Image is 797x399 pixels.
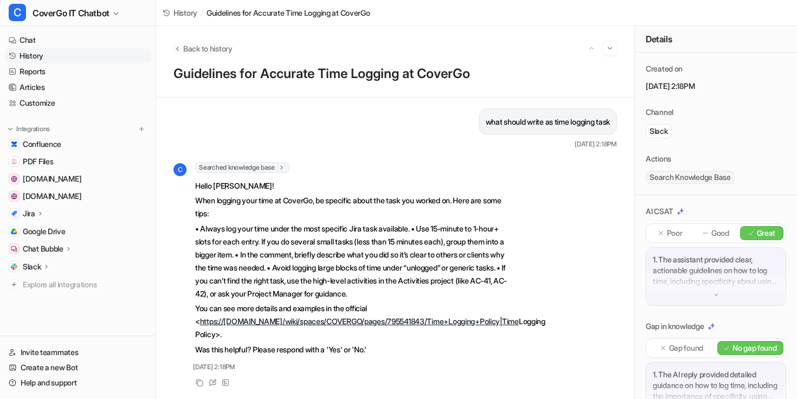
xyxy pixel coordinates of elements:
span: / [201,7,203,18]
a: Reports [4,64,151,79]
p: Gap found [669,343,703,353]
p: Integrations [16,125,50,133]
img: community.atlassian.com [11,176,17,182]
h1: Guidelines for Accurate Time Logging at CoverGo [173,66,617,82]
span: PDF Files [23,156,53,167]
p: • Always log your time under the most specific Jira task available. • Use 15-minute to 1-hour+ sl... [195,222,512,300]
a: community.atlassian.com[DOMAIN_NAME] [4,171,151,186]
p: Slack [23,261,41,272]
div: Details [635,26,797,53]
a: Google DriveGoogle Drive [4,224,151,239]
span: Searched knowledge base [195,162,290,173]
span: CoverGo IT Chatbot [33,5,110,21]
p: what should write as time logging task [486,115,610,128]
span: Guidelines for Accurate Time Logging at CoverGo [207,7,370,18]
a: support.atlassian.com[DOMAIN_NAME] [4,189,151,204]
span: Google Drive [23,226,66,237]
a: Help and support [4,375,151,390]
a: Create a new Bot [4,360,151,375]
span: [DOMAIN_NAME] [23,173,81,184]
p: Chat Bubble [23,243,63,254]
button: Back to history [173,43,233,54]
img: explore all integrations [9,279,20,290]
a: Explore all integrations [4,277,151,292]
p: Slack [650,126,668,137]
p: When logging your time at CoverGo, be specific about the task you worked on. Here are some tips: [195,194,512,220]
img: support.atlassian.com [11,193,17,200]
img: down-arrow [712,291,720,299]
a: History [4,48,151,63]
img: expand menu [7,125,14,133]
p: 1. The assistant provided clear, actionable guidelines on how to log time, including specificity ... [653,254,779,287]
span: [DOMAIN_NAME] [23,191,81,202]
a: History [163,7,197,18]
a: ConfluenceConfluence [4,137,151,152]
img: Confluence [11,141,17,147]
p: Gap in knowledge [646,321,704,332]
button: Go to previous session [584,41,599,55]
img: Chat Bubble [11,246,17,252]
img: Google Drive [11,228,17,235]
a: Articles [4,80,151,95]
img: Jira [11,210,17,217]
img: menu_add.svg [138,125,145,133]
p: Was this helpful? Please respond with a 'Yes' or 'No.' [195,343,512,356]
span: Back to history [183,43,233,54]
a: PDF FilesPDF Files [4,154,151,169]
span: C [173,163,187,176]
img: PDF Files [11,158,17,165]
span: [DATE] 2:18PM [193,362,235,372]
p: Good [711,228,729,239]
span: Search Knowledge Base [646,171,735,184]
img: Next session [606,43,614,53]
a: Chat [4,33,151,48]
p: Poor [667,228,683,239]
button: Go to next session [603,41,617,55]
span: History [173,7,197,18]
a: Invite teammates [4,345,151,360]
span: C [9,4,26,21]
button: Integrations [4,124,53,134]
p: Channel [646,107,673,118]
p: You can see more details and examples in the official < Logging Policy>. [195,302,512,341]
p: Hello [PERSON_NAME]! [195,179,512,192]
span: [DATE] 2:18PM [575,139,617,149]
p: Jira [23,208,35,219]
p: Great [757,228,776,239]
a: Customize [4,95,151,111]
p: AI CSAT [646,206,673,217]
a: https://[DOMAIN_NAME]/wiki/spaces/COVERGO/pages/795541843/Time+Logging+Policy|Time [200,317,519,326]
p: No gap found [732,343,777,353]
span: Explore all integrations [23,276,147,293]
img: Previous session [588,43,595,53]
p: Actions [646,153,671,164]
span: Confluence [23,139,61,150]
img: Slack [11,263,17,270]
p: [DATE] 2:18PM [646,81,786,92]
p: Created on [646,63,683,74]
